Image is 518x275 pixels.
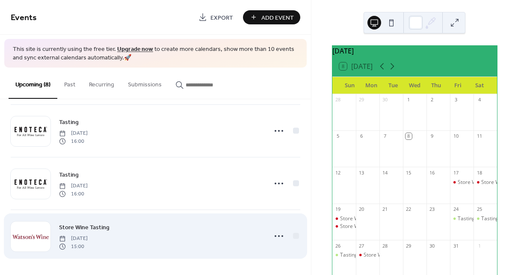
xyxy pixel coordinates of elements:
[59,137,88,145] span: 16:00
[426,77,447,94] div: Thu
[358,133,365,139] div: 6
[335,242,341,249] div: 26
[406,242,412,249] div: 29
[458,179,503,186] div: Store Wine Tasting
[11,9,37,26] span: Events
[358,206,365,213] div: 20
[453,169,459,176] div: 17
[404,77,425,94] div: Wed
[59,223,110,232] span: Store Wine Tasting
[406,97,412,103] div: 1
[406,206,412,213] div: 22
[453,97,459,103] div: 3
[332,223,356,230] div: Store Wine Tasting
[476,169,482,176] div: 18
[210,13,233,22] span: Export
[340,251,358,259] div: Tasting
[429,206,435,213] div: 23
[450,179,474,186] div: Store Wine Tasting
[358,169,365,176] div: 13
[59,118,79,127] span: Tasting
[117,44,153,55] a: Upgrade now
[469,77,490,94] div: Sat
[59,117,79,127] a: Tasting
[332,46,497,56] div: [DATE]
[57,68,82,98] button: Past
[453,206,459,213] div: 24
[474,215,497,222] div: Tasting
[332,251,356,259] div: Tasting
[59,171,79,180] span: Tasting
[382,133,388,139] div: 7
[335,169,341,176] div: 12
[476,97,482,103] div: 4
[406,169,412,176] div: 15
[458,215,475,222] div: Tasting
[474,179,497,186] div: Store Wine Tasting
[429,133,435,139] div: 9
[59,235,88,242] span: [DATE]
[340,223,385,230] div: Store Wine Tasting
[358,97,365,103] div: 29
[335,97,341,103] div: 28
[429,97,435,103] div: 2
[481,215,499,222] div: Tasting
[59,130,88,137] span: [DATE]
[358,242,365,249] div: 27
[429,242,435,249] div: 30
[59,182,88,190] span: [DATE]
[9,68,57,99] button: Upcoming (8)
[335,206,341,213] div: 19
[476,206,482,213] div: 25
[261,13,294,22] span: Add Event
[339,77,361,94] div: Sun
[382,169,388,176] div: 14
[340,215,385,222] div: Store Wine Tasting
[356,251,379,259] div: Store Wine Tasting
[447,77,468,94] div: Fri
[59,242,88,250] span: 15:00
[429,169,435,176] div: 16
[382,206,388,213] div: 21
[382,97,388,103] div: 30
[364,251,408,259] div: Store Wine Tasting
[59,190,88,198] span: 16:00
[192,10,240,24] a: Export
[82,68,121,98] button: Recurring
[382,242,388,249] div: 28
[59,170,79,180] a: Tasting
[382,77,404,94] div: Tue
[121,68,169,98] button: Submissions
[59,222,110,232] a: Store Wine Tasting
[335,133,341,139] div: 5
[476,133,482,139] div: 11
[450,215,474,222] div: Tasting
[476,242,482,249] div: 1
[361,77,382,94] div: Mon
[243,10,300,24] button: Add Event
[406,133,412,139] div: 8
[453,242,459,249] div: 31
[332,215,356,222] div: Store Wine Tasting
[13,45,298,62] span: This site is currently using the free tier. to create more calendars, show more than 10 events an...
[453,133,459,139] div: 10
